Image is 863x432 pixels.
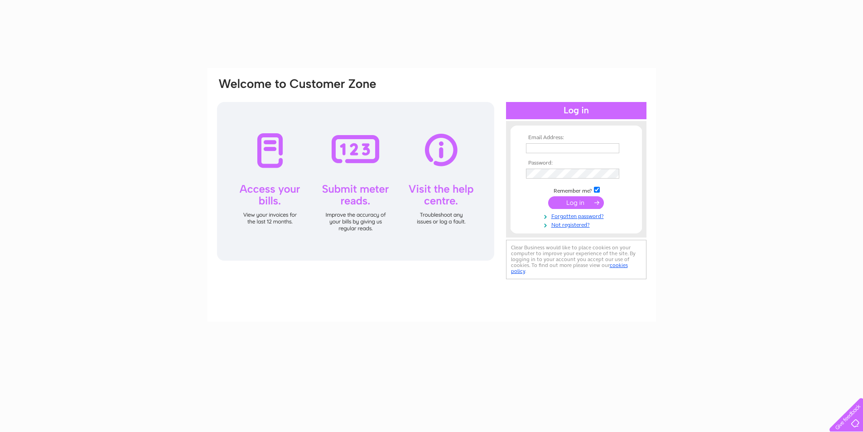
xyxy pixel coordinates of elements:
[511,262,628,274] a: cookies policy
[526,220,629,228] a: Not registered?
[524,135,629,141] th: Email Address:
[524,185,629,194] td: Remember me?
[506,240,646,279] div: Clear Business would like to place cookies on your computer to improve your experience of the sit...
[526,211,629,220] a: Forgotten password?
[524,160,629,166] th: Password:
[548,196,604,209] input: Submit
